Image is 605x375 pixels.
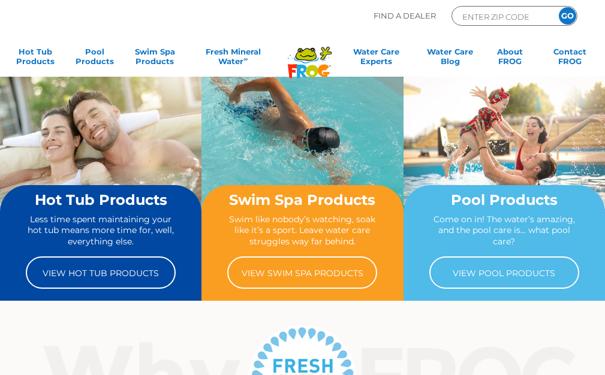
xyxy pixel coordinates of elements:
[374,6,436,26] p: Find A Dealer
[243,56,248,62] sup: ∞
[25,192,177,208] h2: Hot Tub Products
[487,47,534,71] a: AboutFROG
[429,256,579,289] a: View Pool Products
[428,192,580,208] h2: Pool Products
[428,214,580,247] p: Come on in! The water’s amazing, and the pool care is… what pool care?
[201,77,403,227] img: home-banner-swim-spa-short
[546,47,593,71] a: ContactFROG
[427,47,474,71] a: Water CareBlog
[12,47,59,71] a: Hot TubProducts
[226,214,378,247] p: Swim like nobody’s watching, soak like it’s a sport. Leave water care struggles way far behind.
[226,192,378,208] h2: Swim Spa Products
[25,214,177,247] p: Less time spent maintaining your hot tub means more time for, well, everything else.
[339,47,414,71] a: Water CareExperts
[227,256,377,289] a: View Swim Spa Products
[404,77,605,227] img: home-banner-pool-short
[281,31,338,78] img: Frog Products Logo
[131,47,178,71] a: Swim SpaProducts
[559,7,576,25] input: GO
[191,47,275,71] a: Fresh MineralWater∞
[26,256,176,289] a: View Hot Tub Products
[72,47,119,71] a: PoolProducts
